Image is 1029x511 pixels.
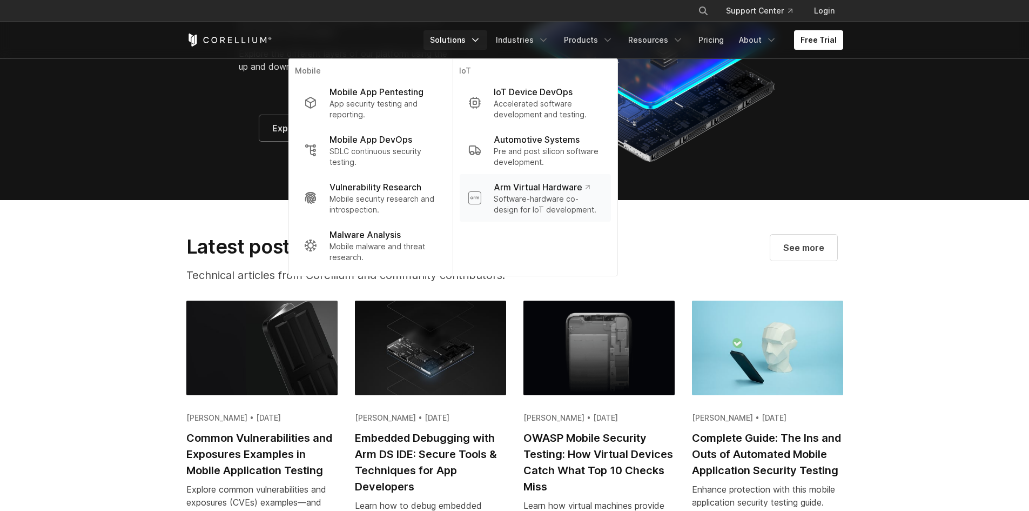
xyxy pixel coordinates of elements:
[494,146,602,168] p: Pre and post silicon software development.
[355,413,506,423] div: [PERSON_NAME] • [DATE]
[295,79,446,127] a: Mobile App Pentesting App security testing and reporting.
[186,34,272,47] a: Corellium Home
[692,30,730,50] a: Pricing
[805,1,843,21] a: Login
[523,301,675,395] img: OWASP Mobile Security Testing: How Virtual Devices Catch What Top 10 Checks Miss
[459,65,610,79] p: IoT
[329,181,421,194] p: Vulnerability Research
[295,65,446,79] p: Mobile
[295,174,446,222] a: Vulnerability Research Mobile security research and introspection.
[423,30,487,50] a: Solutions
[329,133,412,146] p: Mobile App DevOps
[494,98,602,120] p: Accelerated software development and testing.
[523,430,675,495] h2: OWASP Mobile Security Testing: How Virtual Devices Catch What Top 10 Checks Miss
[523,413,675,423] div: [PERSON_NAME] • [DATE]
[186,235,555,258] h2: Latest posts
[329,98,437,120] p: App security testing and reporting.
[494,85,573,98] p: IoT Device DevOps
[459,79,610,127] a: IoT Device DevOps Accelerated software development and testing.
[272,122,361,135] span: Explore our platform
[259,115,374,141] a: Explore our platform
[692,413,843,423] div: [PERSON_NAME] • [DATE]
[423,30,843,50] div: Navigation Menu
[355,430,506,495] h2: Embedded Debugging with Arm DS IDE: Secure Tools & Techniques for App Developers
[459,127,610,174] a: Automotive Systems Pre and post silicon software development.
[732,30,783,50] a: About
[783,241,824,254] span: See more
[186,267,555,283] p: Technical articles from Corellium and community contributors.
[186,301,338,395] img: Common Vulnerabilities and Exposures Examples in Mobile Application Testing
[355,301,506,395] img: Embedded Debugging with Arm DS IDE: Secure Tools & Techniques for App Developers
[239,47,447,73] p: Explore the different layers of our platform using the up and down arrows.
[692,301,843,395] img: Complete Guide: The Ins and Outs of Automated Mobile Application Security Testing
[685,1,843,21] div: Navigation Menu
[694,1,713,21] button: Search
[329,241,437,263] p: Mobile malware and threat research.
[329,194,437,215] p: Mobile security research and introspection.
[557,30,620,50] a: Products
[770,235,837,261] a: Visit our blog
[295,127,446,174] a: Mobile App DevOps SDLC continuous security testing.
[295,222,446,269] a: Malware Analysis Mobile malware and threat research.
[329,228,401,241] p: Malware Analysis
[494,181,589,194] p: Arm Virtual Hardware
[329,85,423,98] p: Mobile App Pentesting
[186,413,338,423] div: [PERSON_NAME] • [DATE]
[692,430,843,479] h2: Complete Guide: The Ins and Outs of Automated Mobile Application Security Testing
[494,194,602,215] p: Software-hardware co-design for IoT development.
[186,430,338,479] h2: Common Vulnerabilities and Exposures Examples in Mobile Application Testing
[329,146,437,168] p: SDLC continuous security testing.
[717,1,801,21] a: Support Center
[622,30,690,50] a: Resources
[459,174,610,222] a: Arm Virtual Hardware Software-hardware co-design for IoT development.
[489,30,555,50] a: Industries
[494,133,580,146] p: Automotive Systems
[794,30,843,50] a: Free Trial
